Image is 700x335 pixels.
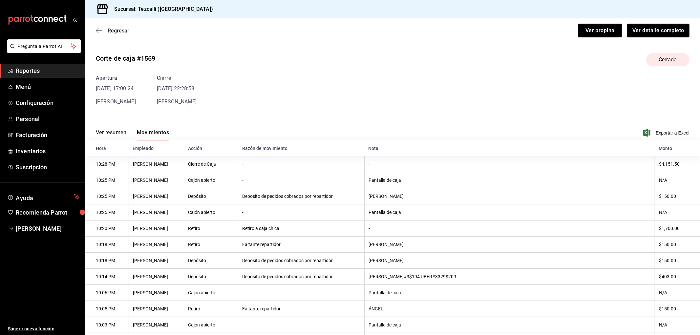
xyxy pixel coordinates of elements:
th: Faltante repartidor [238,237,365,253]
th: [PERSON_NAME] [364,188,655,204]
th: Razón de movimiento [238,140,365,156]
th: $150.00 [655,253,700,269]
th: - [238,156,365,172]
span: Reportes [16,66,80,75]
th: N/A [655,204,700,220]
th: $150.00 [655,188,700,204]
span: Configuración [16,98,80,107]
th: N/A [655,317,700,333]
div: Cierre [157,74,197,82]
th: 10:28 PM [85,156,129,172]
th: Retiro [184,220,238,237]
button: Exportar a Excel [645,129,689,137]
th: [PERSON_NAME] [129,172,184,188]
th: [PERSON_NAME] [129,253,184,269]
th: Retiro [184,301,238,317]
th: - [238,172,365,188]
th: 10:06 PM [85,285,129,301]
button: Pregunta a Parrot AI [7,39,81,53]
th: $150.00 [655,237,700,253]
th: Pantalla de caja [364,204,655,220]
span: Sugerir nueva función [8,325,80,332]
th: [PERSON_NAME] [364,237,655,253]
th: 10:05 PM [85,301,129,317]
span: Inventarios [16,147,80,156]
th: $4,151.50 [655,156,700,172]
th: [PERSON_NAME] [129,220,184,237]
th: 10:25 PM [85,172,129,188]
span: Cerrada [655,56,681,64]
span: Suscripción [16,163,80,172]
th: $403.00 [655,269,700,285]
th: Retiro a caja chica [238,220,365,237]
span: Regresar [108,28,129,34]
th: Hora [85,140,129,156]
th: Pantalla de caja [364,285,655,301]
th: Depósito [184,188,238,204]
button: Ver resumen [96,129,126,140]
button: Ver propina [578,24,622,37]
th: N/A [655,172,700,188]
th: - [238,317,365,333]
th: 10:20 PM [85,220,129,237]
th: Deposito de pedidos cobrados por repartidor [238,188,365,204]
th: 10:14 PM [85,269,129,285]
span: Personal [16,115,80,123]
span: Recomienda Parrot [16,208,80,217]
th: [PERSON_NAME] [129,204,184,220]
th: Deposito de pedidos cobrados por repartidor [238,269,365,285]
th: Retiro [184,237,238,253]
th: Depósito [184,253,238,269]
th: Cajón abierto [184,317,238,333]
th: - [238,204,365,220]
th: [PERSON_NAME]#3$194 UBER#3329$209 [364,269,655,285]
time: [DATE] 22:28:58 [157,85,197,93]
div: Corte de caja #1569 [96,53,156,63]
button: Movimientos [137,129,169,140]
th: ÁNGEL [364,301,655,317]
th: Cierre de Caja [184,156,238,172]
th: [PERSON_NAME] [129,269,184,285]
th: - [238,285,365,301]
th: Acción [184,140,238,156]
span: [PERSON_NAME] [157,98,197,105]
th: Cajón abierto [184,285,238,301]
th: [PERSON_NAME] [129,156,184,172]
th: - [364,156,655,172]
th: 10:25 PM [85,204,129,220]
span: Ayuda [16,193,71,201]
th: $150.00 [655,301,700,317]
th: [PERSON_NAME] [129,285,184,301]
span: Facturación [16,131,80,139]
th: Depósito [184,269,238,285]
span: [PERSON_NAME] [16,224,80,233]
th: Monto [655,140,700,156]
th: Nota [364,140,655,156]
th: 10:25 PM [85,188,129,204]
th: 10:03 PM [85,317,129,333]
span: [PERSON_NAME] [96,98,136,105]
th: Pantalla de caja [364,172,655,188]
div: Apertura [96,74,136,82]
span: Menú [16,82,80,91]
h3: Sucursal: Tezcalli ([GEOGRAPHIC_DATA]) [109,5,213,13]
span: Pregunta a Parrot AI [18,43,71,50]
div: navigation tabs [96,129,169,140]
th: Deposito de pedidos cobrados por repartidor [238,253,365,269]
th: Faltante repartidor [238,301,365,317]
a: Pregunta a Parrot AI [5,48,81,54]
button: Regresar [96,28,129,34]
th: Pantalla de caja [364,317,655,333]
button: Ver detalle completo [627,24,689,37]
th: [PERSON_NAME] [129,237,184,253]
th: 10:18 PM [85,253,129,269]
button: open_drawer_menu [72,17,77,22]
th: $1,700.00 [655,220,700,237]
th: Empleado [129,140,184,156]
th: Cajón abierto [184,172,238,188]
th: [PERSON_NAME] [364,253,655,269]
th: [PERSON_NAME] [129,317,184,333]
th: 10:18 PM [85,237,129,253]
th: Cajón abierto [184,204,238,220]
th: [PERSON_NAME] [129,301,184,317]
